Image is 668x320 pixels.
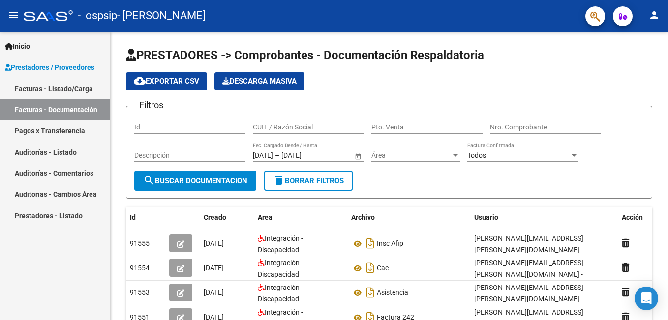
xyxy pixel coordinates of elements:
span: [PERSON_NAME][EMAIL_ADDRESS][PERSON_NAME][DOMAIN_NAME] - [PERSON_NAME] [474,259,583,289]
button: Descarga Masiva [214,72,304,90]
span: [DATE] [204,239,224,247]
span: 91554 [130,264,150,272]
span: [DATE] [204,264,224,272]
input: Fecha fin [281,151,330,160]
span: Prestadores / Proveedores [5,62,94,73]
span: Área [371,151,451,160]
span: Exportar CSV [134,77,199,86]
span: Descarga Masiva [222,77,297,86]
span: Cae [377,264,389,272]
span: PRESTADORES -> Comprobantes - Documentación Respaldatoria [126,48,484,62]
span: Id [130,213,136,221]
span: Area [258,213,273,221]
span: [DATE] [204,288,224,296]
span: – [275,151,279,160]
span: [PERSON_NAME][EMAIL_ADDRESS][PERSON_NAME][DOMAIN_NAME] - [PERSON_NAME] [474,284,583,314]
span: Insc Afip [377,240,403,248]
i: Descargar documento [364,260,377,276]
button: Buscar Documentacion [134,171,256,191]
span: - ospsip [78,5,117,27]
mat-icon: menu [8,9,20,21]
mat-icon: cloud_download [134,75,146,87]
span: [PERSON_NAME][EMAIL_ADDRESS][PERSON_NAME][DOMAIN_NAME] - [PERSON_NAME] [474,234,583,265]
span: Inicio [5,41,30,52]
span: 91553 [130,288,150,296]
datatable-header-cell: Area [254,207,347,228]
button: Open calendar [353,151,363,161]
datatable-header-cell: Acción [618,207,667,228]
datatable-header-cell: Usuario [470,207,618,228]
span: 91555 [130,239,150,247]
span: Creado [204,213,226,221]
datatable-header-cell: Creado [200,207,254,228]
datatable-header-cell: Archivo [347,207,470,228]
i: Descargar documento [364,235,377,251]
mat-icon: delete [273,174,285,186]
app-download-masive: Descarga masiva de comprobantes (adjuntos) [214,72,304,90]
div: Open Intercom Messenger [635,287,658,310]
h3: Filtros [134,98,168,112]
span: Asistencia [377,289,408,297]
button: Borrar Filtros [264,171,353,191]
span: Integración - Discapacidad [258,259,303,278]
input: Fecha inicio [253,151,273,160]
span: Buscar Documentacion [143,176,247,185]
mat-icon: person [648,9,660,21]
mat-icon: search [143,174,155,186]
span: Integración - Discapacidad [258,284,303,303]
span: - [PERSON_NAME] [117,5,206,27]
i: Descargar documento [364,285,377,300]
span: Usuario [474,213,498,221]
span: Todos [467,151,486,159]
span: Integración - Discapacidad [258,234,303,254]
span: Borrar Filtros [273,176,344,185]
span: Acción [622,213,643,221]
span: Archivo [351,213,375,221]
datatable-header-cell: Id [126,207,165,228]
button: Exportar CSV [126,72,207,90]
